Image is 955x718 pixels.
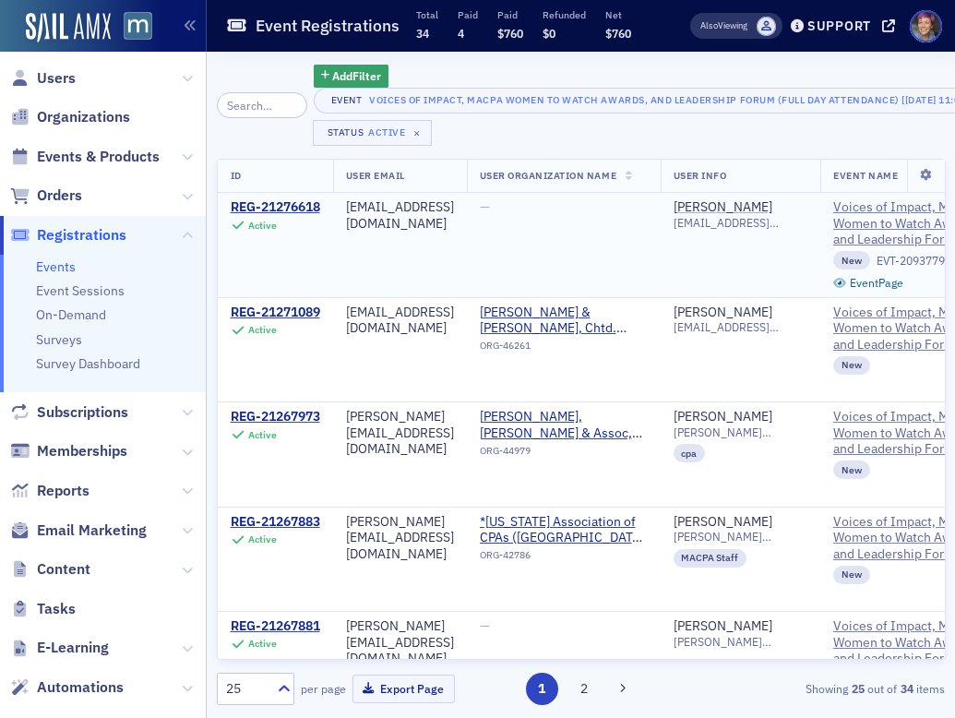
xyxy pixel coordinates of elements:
[26,13,111,42] a: SailAMX
[526,673,558,705] button: 1
[37,402,128,423] span: Subscriptions
[833,169,898,182] span: Event Name
[248,533,277,545] div: Active
[674,549,747,568] div: MACPA Staff
[10,638,109,658] a: E-Learning
[37,559,90,580] span: Content
[328,94,366,106] div: Event
[37,599,76,619] span: Tasks
[416,8,438,21] p: Total
[409,125,425,141] span: ×
[231,514,320,531] a: REG-21267883
[674,635,808,649] span: [PERSON_NAME][EMAIL_ADDRESS][DOMAIN_NAME]
[327,126,365,138] div: Status
[231,618,320,635] a: REG-21267881
[480,549,648,568] div: ORG-42786
[37,107,130,127] span: Organizations
[674,320,808,334] span: [EMAIL_ADDRESS][DOMAIN_NAME]
[848,680,867,697] strong: 25
[757,17,776,36] span: Justin Chase
[416,26,429,41] span: 34
[10,481,90,501] a: Reports
[605,26,631,41] span: $760
[700,19,747,32] span: Viewing
[352,675,455,703] button: Export Page
[674,425,808,439] span: [PERSON_NAME][EMAIL_ADDRESS][DOMAIN_NAME]
[37,147,160,167] span: Events & Products
[37,68,76,89] span: Users
[674,409,772,425] div: [PERSON_NAME]
[231,305,320,321] a: REG-21271089
[346,199,454,232] div: [EMAIL_ADDRESS][DOMAIN_NAME]
[458,26,464,41] span: 4
[248,324,277,336] div: Active
[674,216,808,230] span: [EMAIL_ADDRESS][DOMAIN_NAME]
[231,169,242,182] span: ID
[497,26,523,41] span: $760
[480,340,648,358] div: ORG-46261
[497,8,523,21] p: Paid
[36,331,82,348] a: Surveys
[700,19,718,31] div: Also
[332,67,381,84] span: Add Filter
[10,441,127,461] a: Memberships
[248,429,277,441] div: Active
[124,12,152,41] img: SailAMX
[543,26,555,41] span: $0
[715,680,945,697] div: Showing out of items
[480,445,648,463] div: ORG-44979
[833,566,870,584] div: New
[346,305,454,337] div: [EMAIL_ADDRESS][DOMAIN_NAME]
[480,169,617,182] span: User Organization Name
[877,254,951,268] div: EVT-20937797
[10,147,160,167] a: Events & Products
[674,444,706,462] div: cpa
[226,679,267,699] div: 25
[543,8,586,21] p: Refunded
[897,680,916,697] strong: 34
[231,199,320,216] a: REG-21276618
[368,126,405,138] div: Active
[605,8,631,21] p: Net
[37,441,127,461] span: Memberships
[36,282,125,299] a: Event Sessions
[37,185,82,206] span: Orders
[217,92,307,118] input: Search…
[674,305,772,321] a: [PERSON_NAME]
[910,10,942,42] span: Profile
[248,220,277,232] div: Active
[480,198,490,215] span: —
[37,225,126,245] span: Registrations
[346,618,454,667] div: [PERSON_NAME][EMAIL_ADDRESS][DOMAIN_NAME]
[231,409,320,425] a: REG-21267973
[346,514,454,563] div: [PERSON_NAME][EMAIL_ADDRESS][DOMAIN_NAME]
[313,120,433,146] button: StatusActive×
[480,514,648,546] a: *[US_STATE] Association of CPAs ([GEOGRAPHIC_DATA], [GEOGRAPHIC_DATA])
[480,409,648,441] span: Askey, Askey & Assoc, CPAs, LLC (Leonardtown, MD)
[674,530,808,544] span: [PERSON_NAME][EMAIL_ADDRESS][DOMAIN_NAME]
[37,638,109,658] span: E-Learning
[301,680,346,697] label: per page
[10,107,130,127] a: Organizations
[314,65,389,88] button: AddFilter
[10,521,147,541] a: Email Marketing
[458,8,478,21] p: Paid
[37,481,90,501] span: Reports
[37,521,147,541] span: Email Marketing
[480,514,648,546] span: *Maryland Association of CPAs (Timonium, MD)
[10,402,128,423] a: Subscriptions
[674,618,772,635] a: [PERSON_NAME]
[674,514,772,531] a: [PERSON_NAME]
[567,673,600,705] button: 2
[833,251,870,269] div: New
[10,68,76,89] a: Users
[674,169,727,182] span: User Info
[674,199,772,216] div: [PERSON_NAME]
[346,409,454,458] div: [PERSON_NAME][EMAIL_ADDRESS][DOMAIN_NAME]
